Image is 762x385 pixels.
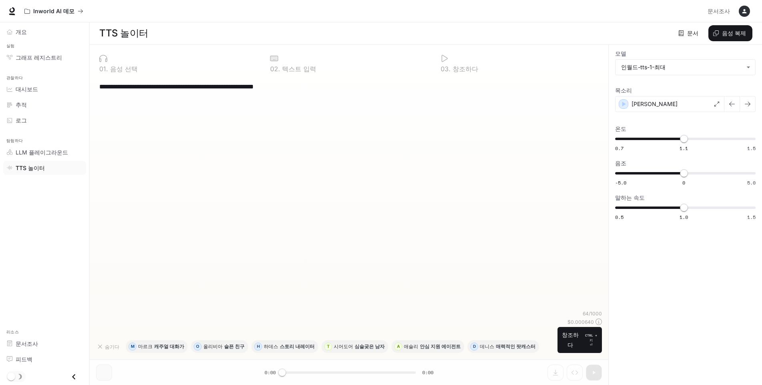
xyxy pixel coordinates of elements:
button: M마르크캐주얼 대화가 [126,340,188,353]
div: O [194,340,201,353]
a: 피드백 [3,352,86,366]
button: T시어도어심술궂은 남자 [321,340,388,353]
div: 인월드-tts-1-최대 [616,60,755,75]
span: 1.5 [747,214,756,221]
a: 로그 [3,113,86,127]
span: 0 [682,179,685,186]
p: 마르크 [138,344,152,349]
button: 창조하다CTRL + 키⏎ [557,327,602,353]
font: 음성 선택 [110,65,138,73]
p: 하데스 [264,344,278,349]
span: 1.1 [680,145,688,152]
span: 5.0 [747,179,756,186]
div: T [325,340,332,353]
p: $ [567,319,594,325]
span: 문서조사 [708,6,730,16]
font: 창조하다 [453,65,478,73]
span: 추적 [16,100,27,109]
div: D [471,340,478,353]
p: [PERSON_NAME] [632,100,678,108]
p: 슬픈 친구 [224,344,245,349]
p: 캐주얼 대화가 [154,344,184,349]
div: H [255,340,262,353]
span: LLM 플레이그라운드 [16,148,68,156]
a: TTS 놀이터 [3,161,86,175]
span: 다크 모드 토글 [7,372,15,381]
div: A [395,340,402,353]
div: M [129,340,136,353]
a: 개요 [3,25,86,39]
button: H하데스스토리 내레이터 [251,340,318,353]
span: 0.5 [615,214,624,221]
p: 매력적인 팟캐스터 [496,344,535,349]
button: 숨기다 [96,340,122,353]
span: 문서조사 [16,339,38,348]
span: 개요 [16,28,27,36]
button: O올리비아슬픈 친구 [191,340,248,353]
span: 로그 [16,116,27,124]
a: 추적 [3,98,86,112]
a: 문서조사 [704,3,733,19]
font: 텍스트 입력 [282,65,316,73]
span: 피드백 [16,355,32,363]
p: 말하는 속도 [615,195,645,201]
p: 시어도어 [334,344,353,349]
p: 심술궂은 남자 [355,344,385,349]
p: 0 3 . [441,66,451,72]
span: 1.5 [747,145,756,152]
div: 인월드-tts-1-최대 [621,63,742,71]
p: 스토리 내레이터 [280,344,315,349]
span: TTS 놀이터 [16,164,45,172]
p: CTRL + 키 [584,333,599,343]
button: A애슐리안심 지원 에이전트 [391,340,464,353]
span: 1.0 [680,214,688,221]
a: 문서조사 [3,337,86,351]
a: 문서 [676,25,702,41]
p: 0 2 . [270,66,280,72]
button: 닫기 서랍 [65,369,83,385]
p: 64 / 1000 [583,310,602,317]
p: 0 1 . [99,66,108,72]
font: 음성 복제 [722,28,746,38]
button: D데니스매력적인 팟캐스터 [467,340,539,353]
p: Inworld AI 데모 [33,8,74,15]
p: 애슐리 [404,344,418,349]
p: 안심 지원 에이전트 [420,344,461,349]
span: -5.0 [615,179,626,186]
button: 모든 작업 공간 [21,3,87,19]
a: LLM 플레이그라운드 [3,145,86,159]
font: ⏎ [590,343,593,347]
a: 대시보드 [3,82,86,96]
font: 문서 [687,28,698,38]
font: 숨기다 [105,343,119,351]
p: 음조 [615,160,626,166]
h1: TTS 놀이터 [99,25,148,41]
span: 대시보드 [16,85,38,93]
span: 0.7 [615,145,624,152]
span: 그래프 레지스트리 [16,53,62,62]
p: 온도 [615,126,626,132]
p: 데니스 [480,344,494,349]
p: 모델 [615,51,626,56]
font: 창조하다 [561,330,580,350]
p: 올리비아 [203,344,223,349]
p: 목소리 [615,88,632,93]
font: 0.000640 [571,319,594,325]
button: 음성 복제 [708,25,752,41]
a: 그래프 레지스트리 [3,50,86,64]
